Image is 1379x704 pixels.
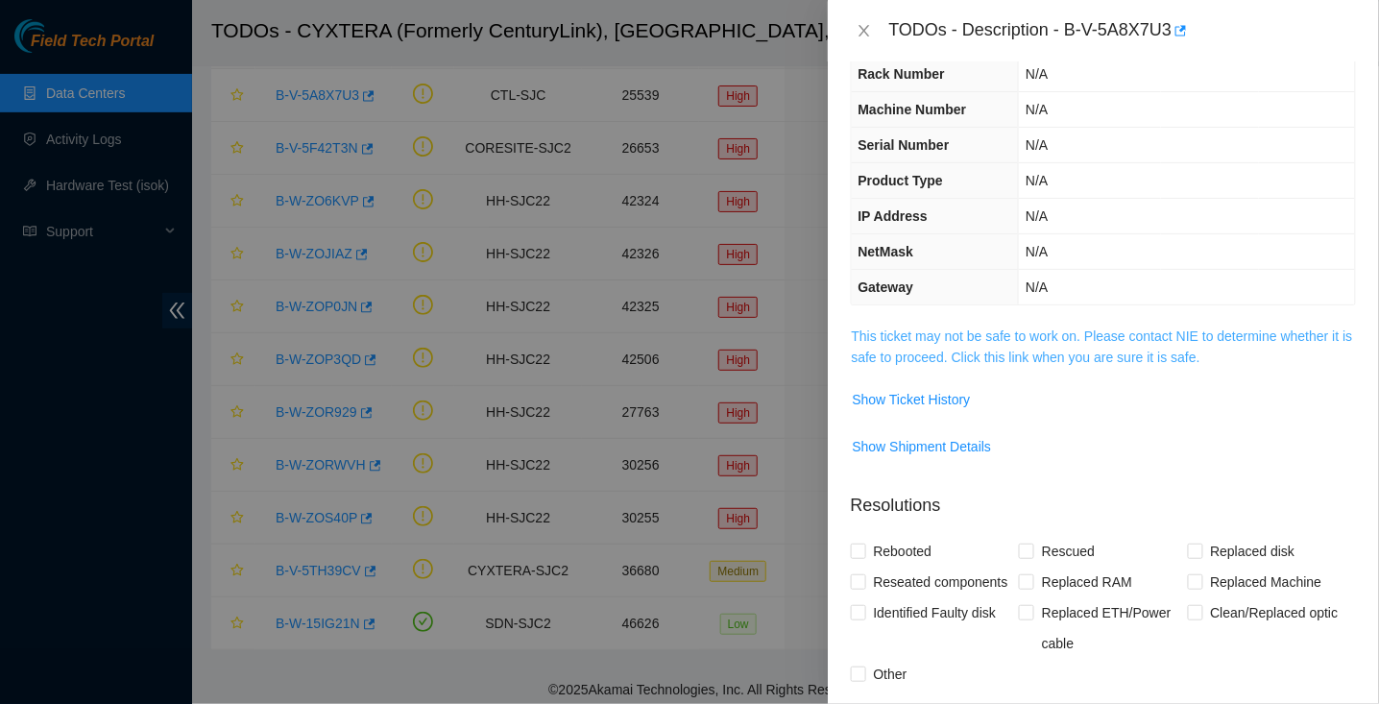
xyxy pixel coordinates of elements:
span: N/A [1026,102,1048,117]
span: Clean/Replaced optic [1203,597,1346,628]
span: N/A [1026,208,1048,224]
span: IP Address [859,208,928,224]
p: Resolutions [851,477,1356,519]
span: Gateway [859,279,914,295]
span: Identified Faulty disk [866,597,1004,628]
span: close [857,23,872,38]
span: N/A [1026,137,1048,153]
span: Rack Number [859,66,945,82]
button: Show Shipment Details [852,431,993,462]
span: Machine Number [859,102,967,117]
span: Replaced disk [1203,536,1303,567]
span: N/A [1026,66,1048,82]
span: Show Ticket History [853,389,971,410]
a: This ticket may not be safe to work on. Please contact NIE to determine whether it is safe to pro... [852,328,1353,365]
span: Product Type [859,173,943,188]
span: Rebooted [866,536,940,567]
span: N/A [1026,279,1048,295]
button: Show Ticket History [852,384,972,415]
div: TODOs - Description - B-V-5A8X7U3 [889,15,1356,46]
span: N/A [1026,244,1048,259]
span: Replaced RAM [1034,567,1140,597]
span: Show Shipment Details [853,436,992,457]
span: Serial Number [859,137,950,153]
span: Replaced ETH/Power cable [1034,597,1187,659]
span: Other [866,659,915,690]
span: NetMask [859,244,914,259]
span: Rescued [1034,536,1102,567]
button: Close [851,22,878,40]
span: Replaced Machine [1203,567,1330,597]
span: N/A [1026,173,1048,188]
span: Reseated components [866,567,1016,597]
